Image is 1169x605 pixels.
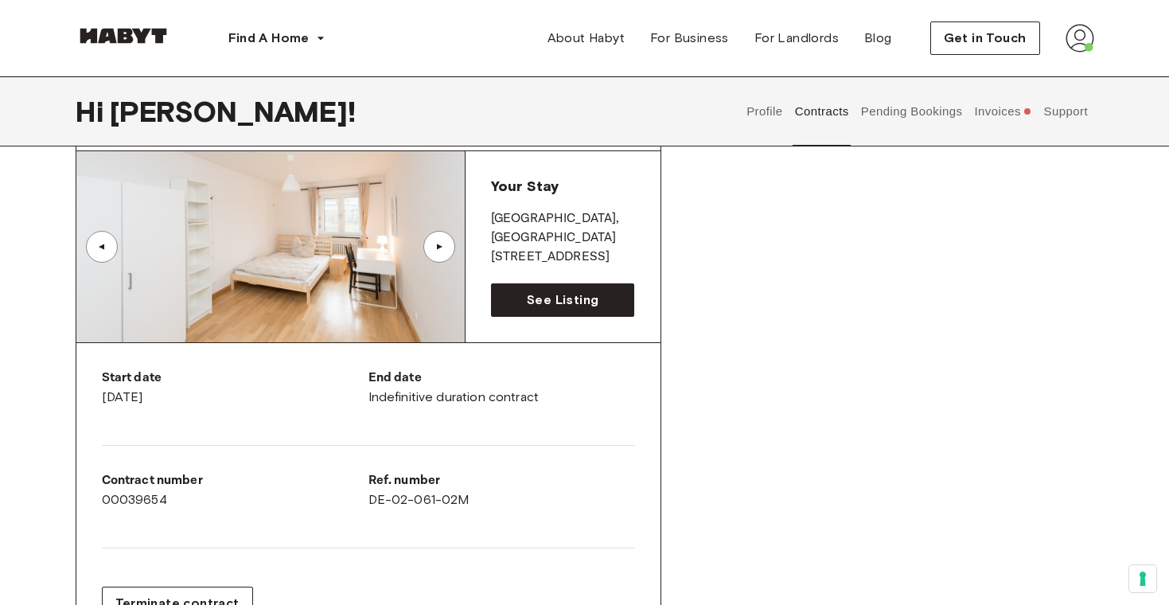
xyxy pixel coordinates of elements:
button: Contracts [793,76,851,146]
span: Get in Touch [944,29,1027,48]
a: About Habyt [535,22,637,54]
p: End date [368,369,635,388]
span: Your Stay [491,178,559,195]
p: [GEOGRAPHIC_DATA] , [GEOGRAPHIC_DATA] [491,209,635,248]
div: 00039654 [102,471,368,509]
button: Find A Home [216,22,338,54]
a: For Landlords [742,22,851,54]
a: Blog [851,22,905,54]
p: Start date [102,369,368,388]
img: avatar [1066,24,1094,53]
img: Image of the room [76,151,465,342]
span: Find A Home [228,29,310,48]
p: Ref. number [368,471,635,490]
span: About Habyt [547,29,625,48]
button: Profile [745,76,785,146]
img: Habyt [76,28,171,44]
div: Indefinitive duration contract [368,369,635,407]
div: ▲ [94,242,110,252]
div: ▲ [431,242,447,252]
button: Get in Touch [930,21,1040,55]
p: Contract number [102,471,368,490]
span: For Landlords [754,29,839,48]
a: For Business [637,22,742,54]
span: [PERSON_NAME] ! [110,95,356,128]
button: Invoices [972,76,1034,146]
span: See Listing [527,291,598,310]
div: DE-02-061-02M [368,471,635,509]
p: [STREET_ADDRESS] [491,248,635,267]
button: Your consent preferences for tracking technologies [1129,565,1156,592]
div: user profile tabs [741,76,1094,146]
button: Pending Bookings [859,76,964,146]
div: [DATE] [102,369,368,407]
button: Support [1042,76,1090,146]
a: See Listing [491,283,635,317]
span: For Business [650,29,729,48]
span: Hi [76,95,110,128]
span: Blog [864,29,892,48]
